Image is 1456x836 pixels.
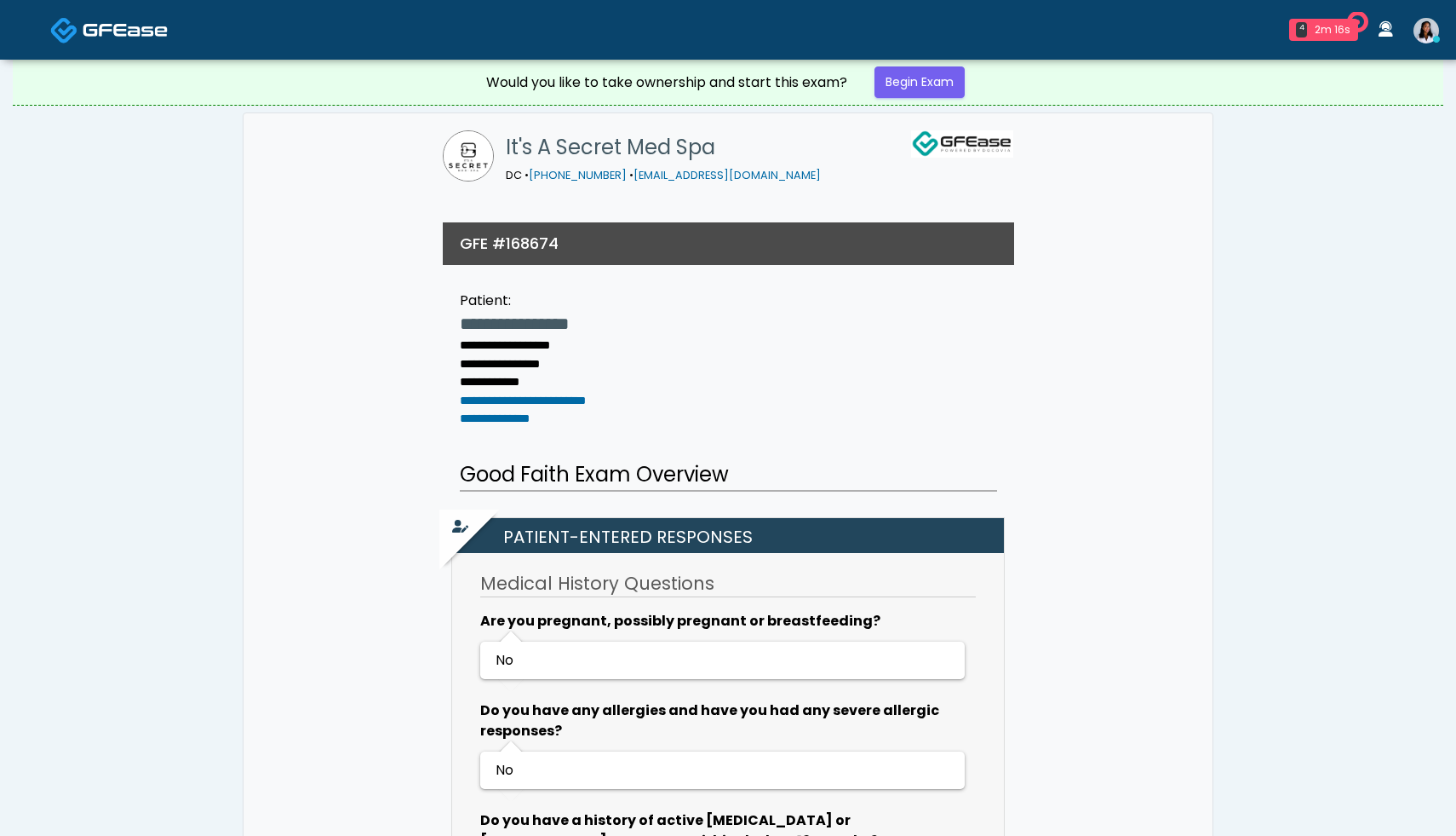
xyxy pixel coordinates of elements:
span: No [496,650,513,670]
small: DC [506,168,821,182]
div: 4 [1296,22,1307,37]
h3: Medical History Questions [480,571,976,597]
img: Docovia [50,16,78,44]
img: Teresa Smith [1413,18,1439,43]
div: Would you like to take ownership and start this exam? [486,72,847,93]
div: Patient: [460,291,586,311]
span: • [525,168,529,182]
img: It's A Secret Med Spa [443,130,494,182]
h2: Patient-entered Responses [461,518,1004,553]
img: Docovia [83,21,168,38]
a: Begin Exam [874,66,965,98]
h3: GFE #168674 [460,233,559,254]
span: • [629,168,633,182]
b: Are you pregnant, possibly pregnant or breastfeeding? [480,611,880,631]
b: Do you have any allergies and have you had any severe allergic responses? [480,701,939,741]
a: [EMAIL_ADDRESS][DOMAIN_NAME] [633,168,821,182]
a: Docovia [50,2,168,57]
a: 4 2m 16s [1279,12,1368,48]
h2: Good Faith Exam Overview [460,459,997,492]
span: No [496,760,513,780]
h1: It's A Secret Med Spa [506,130,821,164]
a: [PHONE_NUMBER] [529,168,627,182]
div: 2m 16s [1314,22,1351,37]
img: GFEase Logo [911,130,1013,158]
